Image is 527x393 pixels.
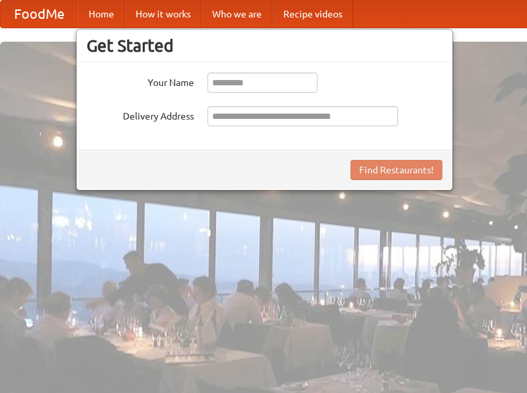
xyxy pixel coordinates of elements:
[125,1,201,28] a: How it works
[87,106,194,123] label: Delivery Address
[87,36,442,56] h3: Get Started
[350,160,442,180] button: Find Restaurants!
[1,1,78,28] a: FoodMe
[78,1,125,28] a: Home
[201,1,273,28] a: Who we are
[87,73,194,89] label: Your Name
[273,1,353,28] a: Recipe videos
